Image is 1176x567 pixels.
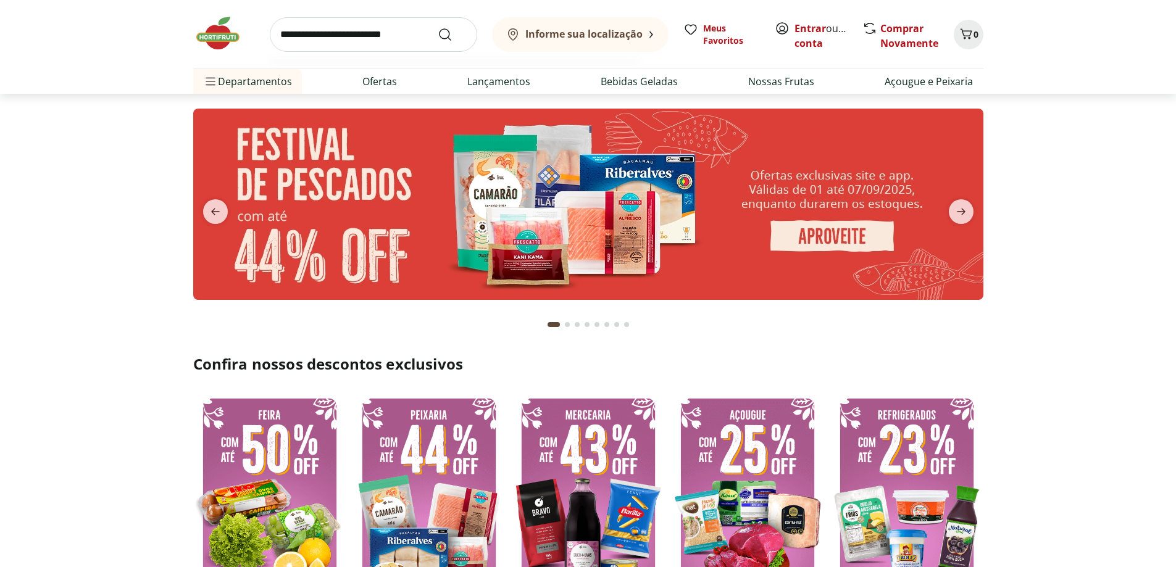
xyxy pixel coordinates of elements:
span: Meus Favoritos [703,22,760,47]
a: Açougue e Peixaria [885,74,973,89]
button: next [939,199,983,224]
b: Informe sua localização [525,27,643,41]
button: Go to page 4 from fs-carousel [582,310,592,339]
a: Lançamentos [467,74,530,89]
button: Submit Search [438,27,467,42]
span: ou [794,21,849,51]
button: Carrinho [954,20,983,49]
a: Comprar Novamente [880,22,938,50]
span: Departamentos [203,67,292,96]
img: Hortifruti [193,15,255,52]
button: Go to page 2 from fs-carousel [562,310,572,339]
span: 0 [974,28,978,40]
a: Bebidas Geladas [601,74,678,89]
button: previous [193,199,238,224]
button: Go to page 7 from fs-carousel [612,310,622,339]
a: Nossas Frutas [748,74,814,89]
a: Ofertas [362,74,397,89]
h2: Confira nossos descontos exclusivos [193,354,983,374]
input: search [270,17,477,52]
a: Meus Favoritos [683,22,760,47]
button: Menu [203,67,218,96]
a: Entrar [794,22,826,35]
button: Go to page 5 from fs-carousel [592,310,602,339]
button: Go to page 8 from fs-carousel [622,310,632,339]
button: Go to page 6 from fs-carousel [602,310,612,339]
button: Current page from fs-carousel [545,310,562,339]
button: Go to page 3 from fs-carousel [572,310,582,339]
button: Informe sua localização [492,17,669,52]
a: Criar conta [794,22,862,50]
img: pescados [193,109,983,300]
